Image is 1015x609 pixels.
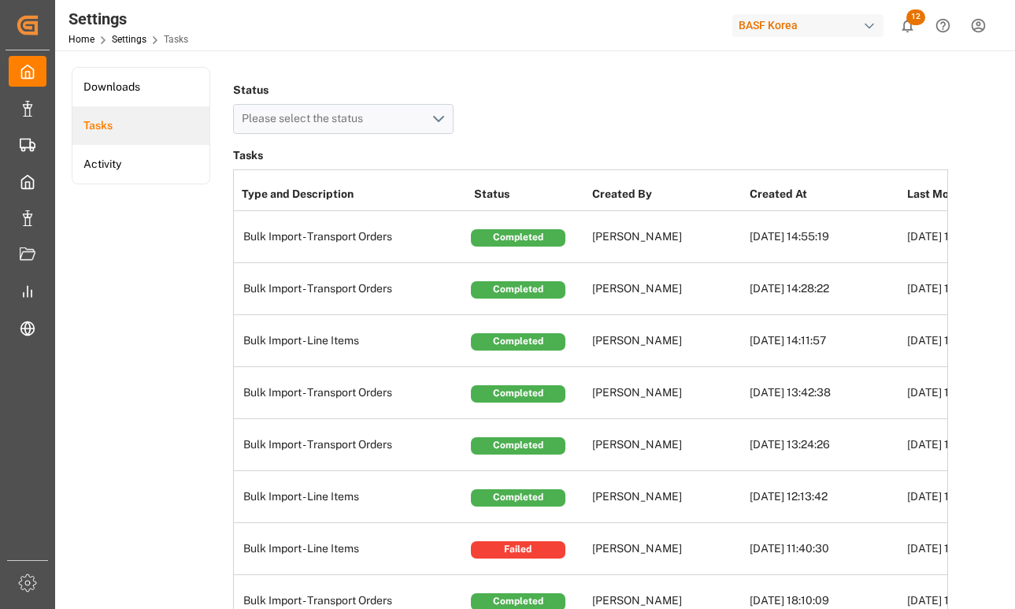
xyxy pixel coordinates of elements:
[234,367,470,419] td: Bulk Import - Transport Orders
[471,541,565,559] div: Failed
[732,14,883,37] div: BASF Korea
[588,523,746,575] td: [PERSON_NAME]
[588,178,746,211] th: Created By
[746,367,903,419] td: [DATE] 13:42:38
[233,145,948,167] h3: Tasks
[746,523,903,575] td: [DATE] 11:40:30
[588,367,746,419] td: [PERSON_NAME]
[588,419,746,471] td: [PERSON_NAME]
[746,211,903,263] td: [DATE] 14:55:19
[588,263,746,315] td: [PERSON_NAME]
[471,333,565,351] div: Completed
[233,79,454,101] h4: Status
[588,471,746,523] td: [PERSON_NAME]
[72,106,209,145] a: Tasks
[746,471,903,523] td: [DATE] 12:13:42
[746,263,903,315] td: [DATE] 14:28:22
[471,229,565,247] div: Completed
[471,281,565,299] div: Completed
[234,178,470,211] th: Type and Description
[732,10,890,40] button: BASF Korea
[470,178,588,211] th: Status
[746,178,903,211] th: Created At
[746,419,903,471] td: [DATE] 13:24:26
[925,8,961,43] button: Help Center
[234,419,470,471] td: Bulk Import - Transport Orders
[234,315,470,367] td: Bulk Import - Line Items
[234,471,470,523] td: Bulk Import - Line Items
[471,437,565,455] div: Completed
[746,315,903,367] td: [DATE] 14:11:57
[234,263,470,315] td: Bulk Import - Transport Orders
[588,315,746,367] td: [PERSON_NAME]
[234,211,470,263] td: Bulk Import - Transport Orders
[471,489,565,507] div: Completed
[242,112,371,124] span: Please select the status
[890,8,925,43] button: show 12 new notifications
[234,523,470,575] td: Bulk Import - Line Items
[471,385,565,403] div: Completed
[906,9,925,25] span: 12
[69,7,188,31] div: Settings
[588,211,746,263] td: [PERSON_NAME]
[72,145,209,184] a: Activity
[72,68,209,106] a: Downloads
[233,104,454,134] button: open menu
[69,34,94,45] a: Home
[112,34,146,45] a: Settings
